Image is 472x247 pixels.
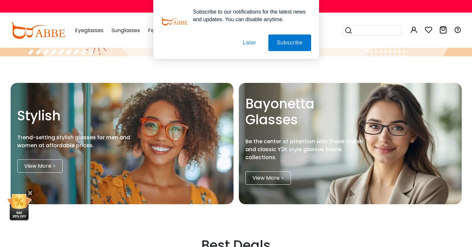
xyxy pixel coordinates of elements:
div: Subscribe to our notifications for the latest news and updates. You can disable anytime. [188,8,311,23]
h2: Bayonetta Glasses [245,96,370,128]
div: Loading... [3,3,97,9]
img: notification icon [161,8,188,34]
button: Later [235,34,264,51]
a: View More > [17,159,63,173]
img: Bayonetta Glasses [239,83,462,205]
div: Be the center of attention with these stylish and classic Y2K style glasses frame collections. [245,138,370,161]
a: View More > [245,171,291,185]
img: mini welcome offer [7,194,32,220]
img: Stylish [11,83,234,205]
div: Trend-setting stylish glasses for men and women at affordable prices. [17,134,141,150]
button: Subscribe [268,34,311,51]
h2: Stylish [17,108,141,124]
